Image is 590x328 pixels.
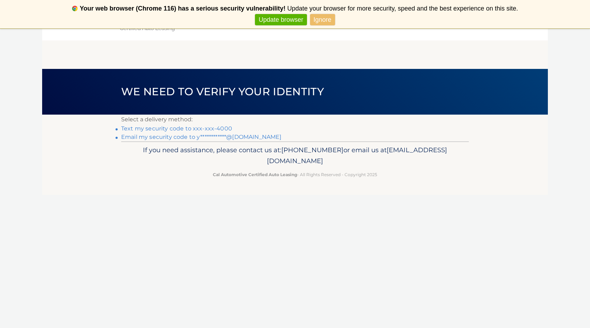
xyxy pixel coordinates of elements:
a: Update browser [255,14,307,26]
b: Your web browser (Chrome 116) has a serious security vulnerability! [80,5,286,12]
a: Text my security code to xxx-xxx-4000 [121,125,232,132]
p: - All Rights Reserved - Copyright 2025 [126,171,464,178]
span: [PHONE_NUMBER] [281,146,343,154]
p: Select a delivery method: [121,115,469,124]
p: If you need assistance, please contact us at: or email us at [126,144,464,167]
span: We need to verify your identity [121,85,324,98]
span: Update your browser for more security, speed and the best experience on this site. [287,5,518,12]
strong: Cal Automotive Certified Auto Leasing [213,172,297,177]
a: Ignore [310,14,335,26]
